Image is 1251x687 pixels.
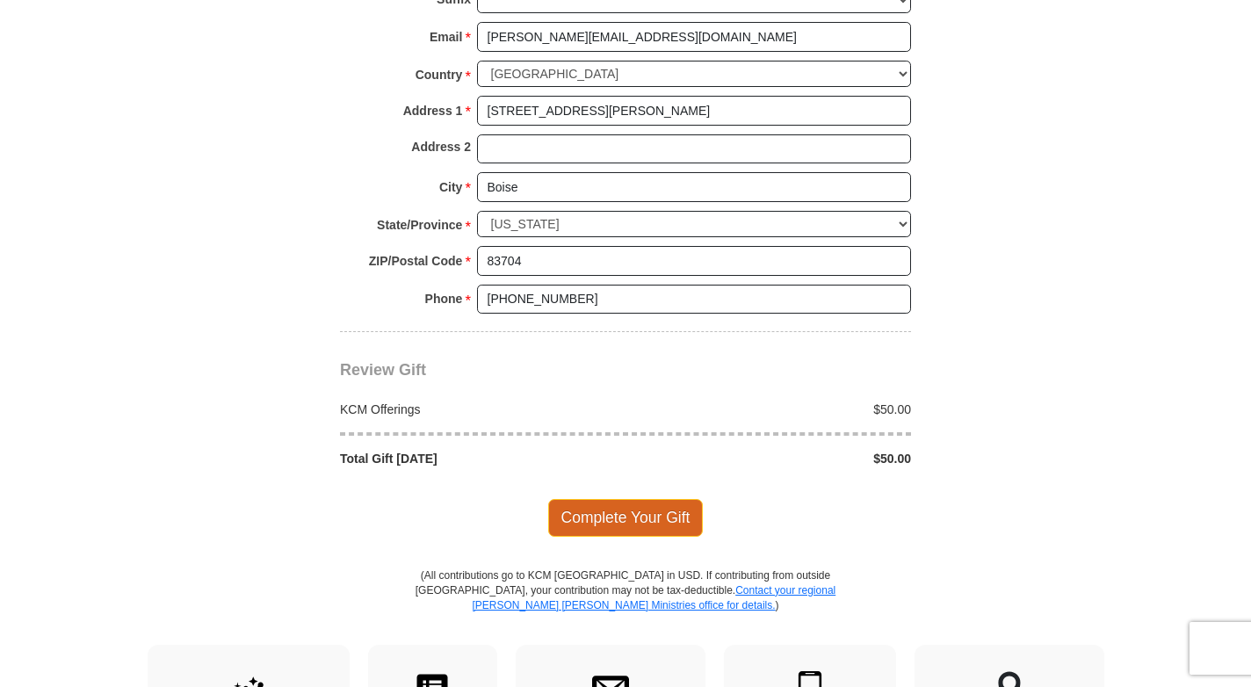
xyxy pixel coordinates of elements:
[425,286,463,311] strong: Phone
[415,568,836,645] p: (All contributions go to KCM [GEOGRAPHIC_DATA] in USD. If contributing from outside [GEOGRAPHIC_D...
[340,361,426,379] span: Review Gift
[472,584,835,611] a: Contact your regional [PERSON_NAME] [PERSON_NAME] Ministries office for details.
[411,134,471,159] strong: Address 2
[430,25,462,49] strong: Email
[377,213,462,237] strong: State/Province
[403,98,463,123] strong: Address 1
[331,450,626,467] div: Total Gift [DATE]
[625,450,921,467] div: $50.00
[625,401,921,418] div: $50.00
[416,62,463,87] strong: Country
[548,499,704,536] span: Complete Your Gift
[439,175,462,199] strong: City
[369,249,463,273] strong: ZIP/Postal Code
[331,401,626,418] div: KCM Offerings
